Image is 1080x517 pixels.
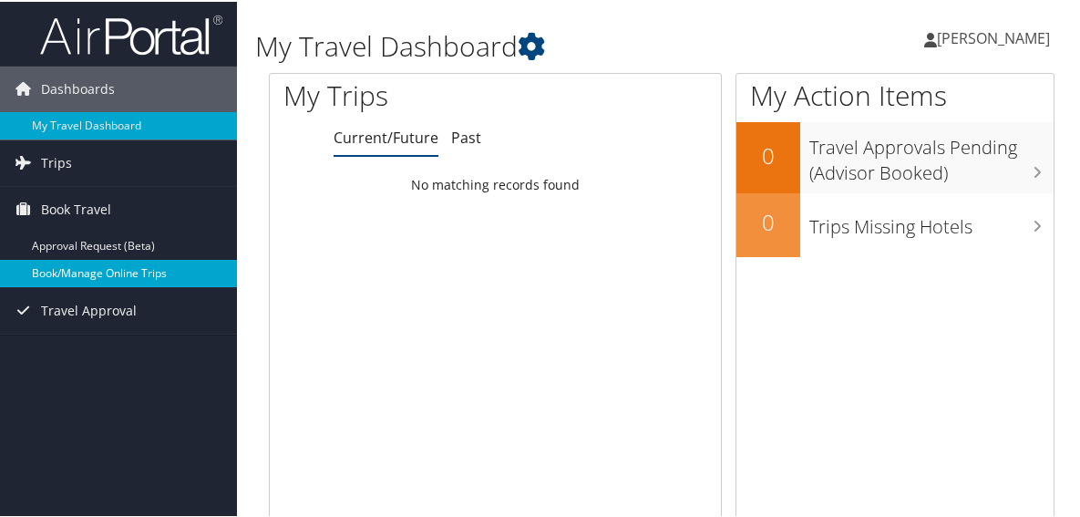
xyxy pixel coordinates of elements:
h3: Trips Missing Hotels [809,203,1054,238]
h1: My Trips [283,75,519,113]
h3: Travel Approvals Pending (Advisor Booked) [809,124,1054,184]
h1: My Action Items [736,75,1054,113]
img: airportal-logo.png [40,12,222,55]
a: Past [451,126,481,146]
h2: 0 [736,205,800,236]
h2: 0 [736,139,800,170]
span: [PERSON_NAME] [937,26,1050,47]
a: [PERSON_NAME] [924,9,1068,64]
td: No matching records found [270,167,721,200]
span: Trips [41,139,72,184]
span: Travel Approval [41,286,137,332]
span: Dashboards [41,65,115,110]
span: Book Travel [41,185,111,231]
a: Current/Future [334,126,438,146]
h1: My Travel Dashboard [255,26,797,64]
a: 0Travel Approvals Pending (Advisor Booked) [736,120,1054,191]
a: 0Trips Missing Hotels [736,191,1054,255]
